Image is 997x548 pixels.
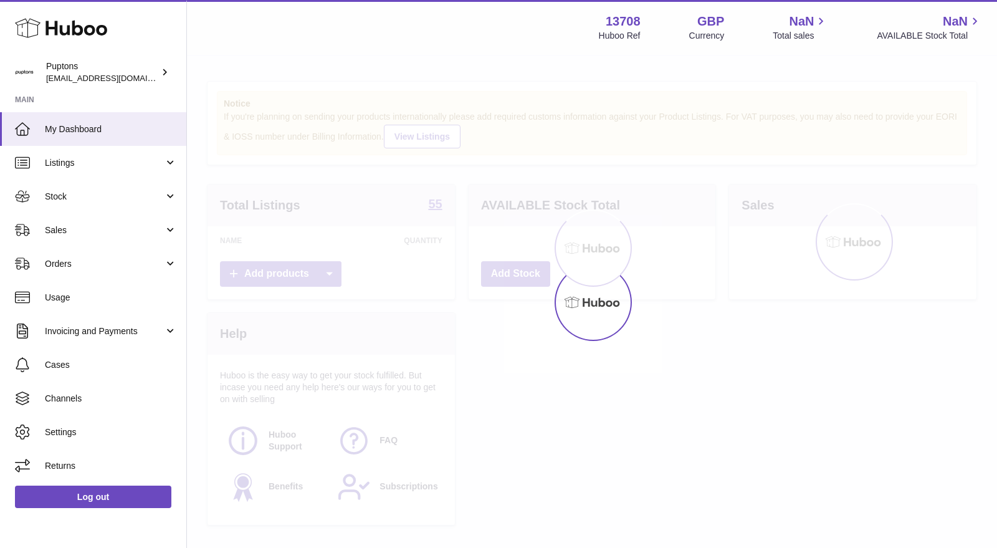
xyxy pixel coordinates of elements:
[689,30,725,42] div: Currency
[45,325,164,337] span: Invoicing and Payments
[46,60,158,84] div: Puptons
[45,123,177,135] span: My Dashboard
[45,359,177,371] span: Cases
[606,13,641,30] strong: 13708
[773,30,828,42] span: Total sales
[877,30,982,42] span: AVAILABLE Stock Total
[45,292,177,304] span: Usage
[943,13,968,30] span: NaN
[15,486,171,508] a: Log out
[45,224,164,236] span: Sales
[45,258,164,270] span: Orders
[46,73,183,83] span: [EMAIL_ADDRESS][DOMAIN_NAME]
[45,191,164,203] span: Stock
[789,13,814,30] span: NaN
[45,426,177,438] span: Settings
[45,393,177,405] span: Channels
[45,460,177,472] span: Returns
[45,157,164,169] span: Listings
[599,30,641,42] div: Huboo Ref
[697,13,724,30] strong: GBP
[15,63,34,82] img: hello@puptons.com
[773,13,828,42] a: NaN Total sales
[877,13,982,42] a: NaN AVAILABLE Stock Total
